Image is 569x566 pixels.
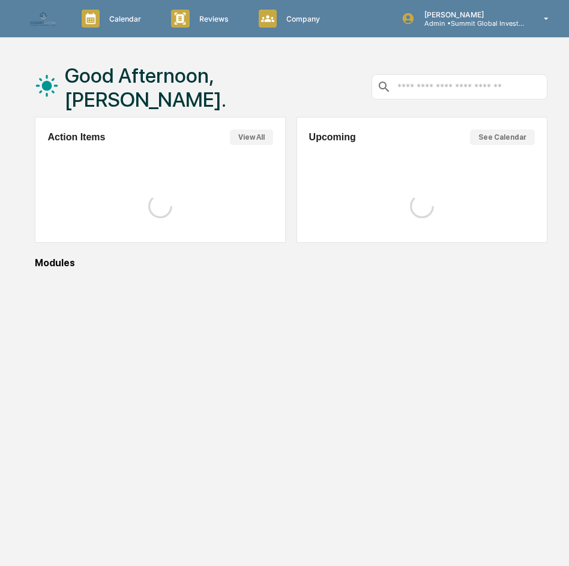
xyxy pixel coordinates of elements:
[35,257,547,269] div: Modules
[415,19,526,28] p: Admin • Summit Global Investments
[309,132,356,143] h2: Upcoming
[47,132,105,143] h2: Action Items
[230,130,273,145] button: View All
[29,10,58,28] img: logo
[470,130,535,145] button: See Calendar
[190,14,235,23] p: Reviews
[277,14,326,23] p: Company
[415,10,526,19] p: [PERSON_NAME]
[100,14,147,23] p: Calendar
[65,64,372,112] h1: Good Afternoon, [PERSON_NAME].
